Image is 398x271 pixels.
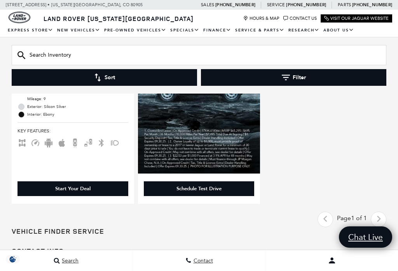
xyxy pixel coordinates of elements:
span: Backup Camera [70,139,80,145]
span: Interior: Ebony [27,111,128,118]
h3: Vehicle Finder Service [12,227,386,236]
h2: Contact Info [12,247,386,255]
a: Hours & Map [243,16,279,21]
div: Start Your Deal [55,185,91,192]
a: [PHONE_NUMBER] [352,2,392,8]
span: Adaptive Cruise Control [31,139,40,145]
span: Fog Lights [110,139,119,145]
a: [PHONE_NUMBER] [215,2,255,8]
div: Schedule Test Drive [144,181,255,196]
input: Search Inventory [12,45,386,65]
div: Start Your Deal [17,181,128,196]
a: Contact Us [283,16,317,21]
a: About Us [321,24,356,37]
span: Key Features : [17,127,128,135]
button: Filter [201,69,386,86]
span: Chat Live [344,232,387,242]
span: Bluetooth [97,139,106,145]
a: Pre-Owned Vehicles [102,24,168,37]
a: Research [286,24,321,37]
a: Chat Live [339,226,392,248]
a: Specials [168,24,201,37]
a: Visit Our Jaguar Website [324,16,389,21]
div: Schedule Test Drive [176,185,222,192]
span: AWD [17,139,27,145]
a: [STREET_ADDRESS] • [US_STATE][GEOGRAPHIC_DATA], CO 80905 [6,2,143,7]
span: Land Rover [US_STATE][GEOGRAPHIC_DATA] [44,14,194,23]
a: Land Rover [US_STATE][GEOGRAPHIC_DATA] [39,14,198,23]
nav: Main Navigation [6,24,392,37]
span: Exterior: Silicon Silver [27,103,128,111]
span: Blind Spot Monitor [84,139,93,145]
a: [PHONE_NUMBER] [286,2,326,8]
div: Page 1 of 1 [333,212,371,227]
span: Contact [192,257,213,264]
a: EXPRESS STORE [6,24,55,37]
a: Service & Parts [233,24,286,37]
a: New Vehicles [55,24,102,37]
img: Opt-Out Icon [4,255,22,263]
li: Mileage: 9 [17,95,128,103]
a: Finance [201,24,233,37]
button: Open user profile menu [265,251,398,270]
a: land-rover [9,12,30,23]
button: Sort [12,69,197,86]
span: Search [60,257,79,264]
img: Land Rover [9,12,30,23]
span: Apple Car-Play [57,139,66,145]
section: Click to Open Cookie Consent Modal [4,255,22,263]
span: Android Auto [44,139,53,145]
